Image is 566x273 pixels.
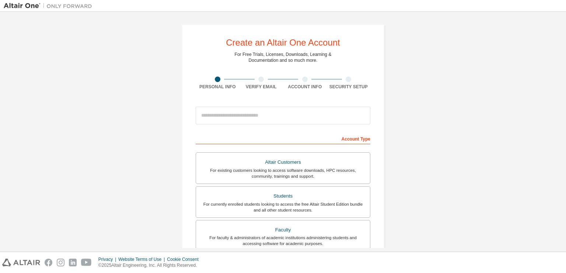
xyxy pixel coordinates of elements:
p: © 2025 Altair Engineering, Inc. All Rights Reserved. [98,262,203,269]
div: Security Setup [327,84,371,90]
div: Verify Email [240,84,283,90]
img: facebook.svg [45,259,52,266]
div: Altair Customers [200,157,366,167]
img: altair_logo.svg [2,259,40,266]
img: youtube.svg [81,259,92,266]
div: Account Type [196,132,370,144]
img: linkedin.svg [69,259,77,266]
div: Website Terms of Use [118,256,167,262]
div: For faculty & administrators of academic institutions administering students and accessing softwa... [200,235,366,247]
img: Altair One [4,2,96,10]
img: instagram.svg [57,259,64,266]
div: Create an Altair One Account [226,38,340,47]
div: Cookie Consent [167,256,203,262]
div: Privacy [98,256,118,262]
div: Personal Info [196,84,240,90]
div: For Free Trials, Licenses, Downloads, Learning & Documentation and so much more. [235,52,332,63]
div: Account Info [283,84,327,90]
div: Faculty [200,225,366,235]
div: For existing customers looking to access software downloads, HPC resources, community, trainings ... [200,167,366,179]
div: For currently enrolled students looking to access the free Altair Student Edition bundle and all ... [200,201,366,213]
div: Students [200,191,366,201]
